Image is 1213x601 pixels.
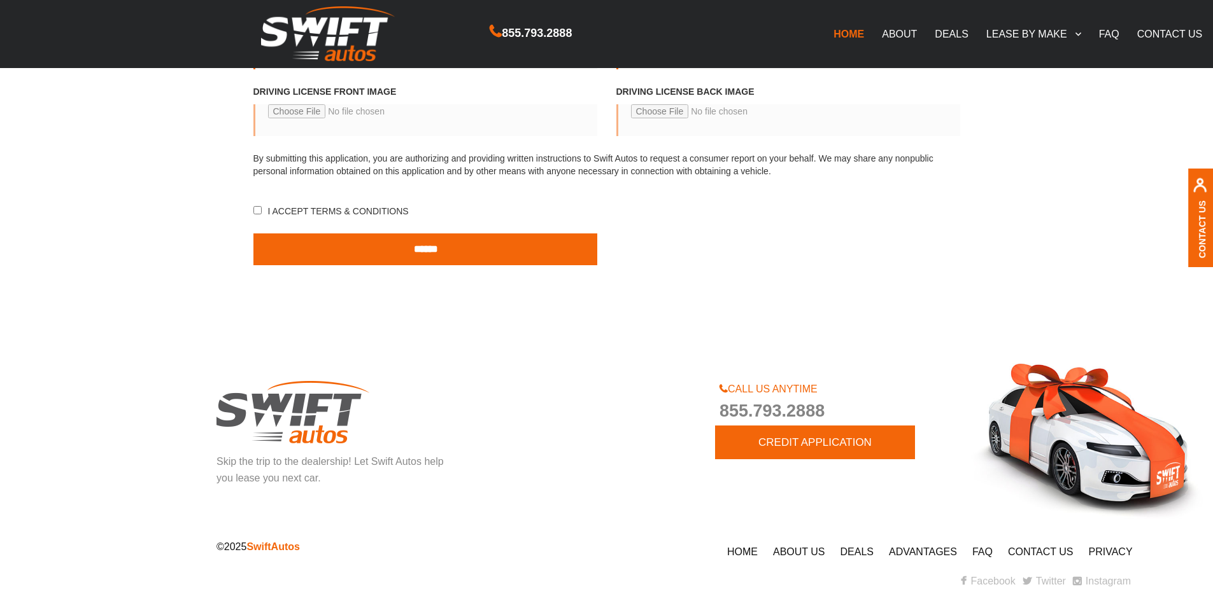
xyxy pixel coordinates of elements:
p: By submitting this application, you are authorizing and providing written instructions to Swift A... [253,152,960,177]
img: skip the trip to the dealership! let swift autos help you lease you next car, footer logo [216,381,369,443]
span: I accept Terms & Conditions [266,206,409,216]
img: Swift Autos [261,6,395,62]
img: contact us, iconuser [1193,177,1207,200]
a: Instagram [1073,576,1131,586]
a: ABOUT [873,20,926,47]
a: Twitter [1023,576,1066,586]
a: CREDIT APPLICATION [715,425,915,459]
a: FAQ [1090,20,1128,47]
a: ABOUT US [773,546,825,557]
p: ©2025 [216,539,700,555]
a: DEALS [926,20,977,47]
a: HOME [825,20,873,47]
p: Skip the trip to the dealership! Let Swift Autos help you lease you next car. [216,453,449,487]
label: Driving license back image [616,85,960,149]
a: CONTACT US [1128,20,1212,47]
a: CALL US ANYTIME855.793.2888 [720,383,952,425]
img: skip the trip to the dealership! let swift autos help you lease you next car, swift cars [971,363,1203,519]
input: I accept Terms & Conditions [253,206,262,214]
span: 855.793.2888 [502,24,572,43]
a: ADVANTAGES [889,546,957,557]
span: 855.793.2888 [720,397,952,425]
input: Driving License front image [253,104,597,136]
a: 855.793.2888 [490,28,572,39]
a: FAQ [972,546,993,557]
a: Contact Us [1197,200,1207,258]
span: SwiftAutos [246,541,300,552]
a: DEALS [841,546,874,557]
a: CONTACT US [1008,546,1074,557]
a: PRIVACY [1089,546,1133,557]
input: Driving license back image [616,104,960,136]
a: Facebook [961,576,1015,586]
a: LEASE BY MAKE [977,20,1090,47]
label: Driving License front image [253,85,597,149]
a: HOME [727,546,758,557]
